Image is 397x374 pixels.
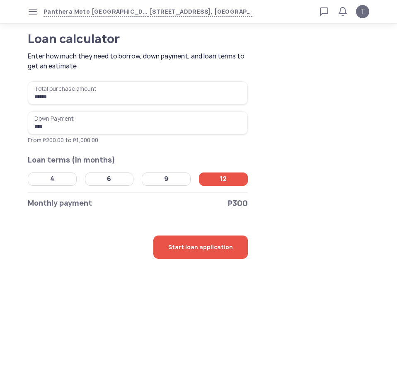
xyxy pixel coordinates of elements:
input: Down PaymentFrom ₱200.00 to ₱1,000.00 [28,111,248,134]
span: T [361,7,365,17]
button: Start loan application [153,236,248,259]
span: ₱300 [228,197,248,209]
div: 6 [107,175,111,183]
div: 12 [220,175,227,183]
button: T [356,5,369,18]
span: Start loan application [168,236,233,259]
h1: Loan calculator [28,33,220,45]
div: 9 [164,175,168,183]
span: Enter how much they need to borrow, down payment, and loan terms to get an estimate [28,51,250,71]
p: From ₱200.00 to ₱1,000.00 [28,136,248,144]
span: [STREET_ADDRESS], [GEOGRAPHIC_DATA] ([GEOGRAPHIC_DATA]), [GEOGRAPHIC_DATA], [GEOGRAPHIC_DATA] [148,7,252,17]
button: Panthera Moto [GEOGRAPHIC_DATA][STREET_ADDRESS], [GEOGRAPHIC_DATA] ([GEOGRAPHIC_DATA]), [GEOGRAPH... [44,7,252,17]
span: Monthly payment [28,197,92,209]
span: Panthera Moto [GEOGRAPHIC_DATA] [44,7,148,17]
h2: Loan terms (in months) [28,154,248,166]
div: 4 [50,175,54,183]
input: Total purchase amount [28,81,248,104]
